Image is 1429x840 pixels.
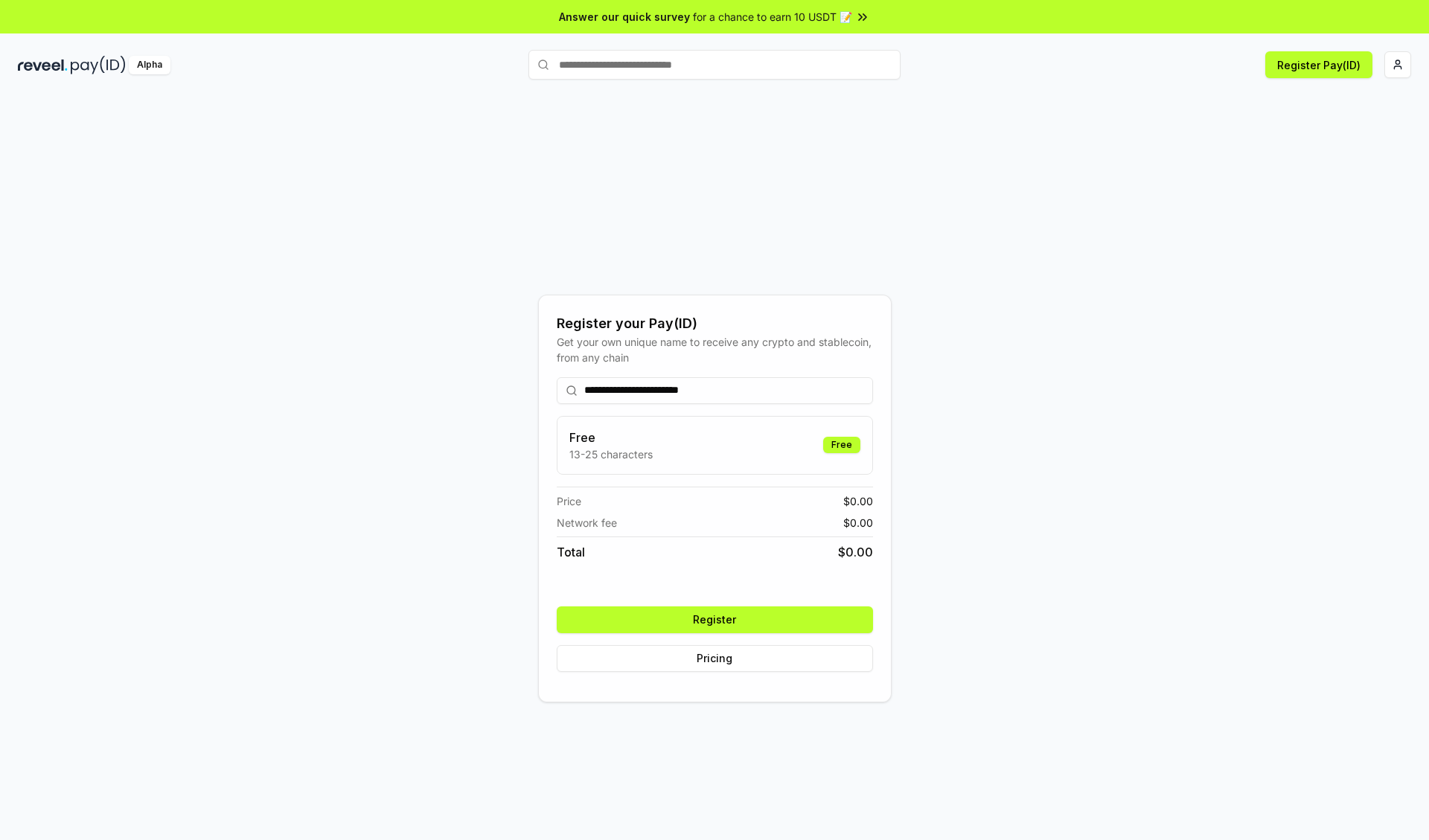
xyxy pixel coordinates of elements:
[557,645,873,672] button: Pricing
[557,493,581,509] span: Price
[71,56,126,74] img: pay_id
[557,543,585,561] span: Total
[557,313,873,334] div: Register your Pay(ID)
[569,446,653,462] p: 13-25 characters
[693,9,852,25] span: for a chance to earn 10 USDT 📝
[557,606,873,633] button: Register
[569,429,653,446] h3: Free
[843,515,873,530] span: $ 0.00
[559,9,690,25] span: Answer our quick survey
[843,493,873,509] span: $ 0.00
[1265,51,1372,78] button: Register Pay(ID)
[557,334,873,365] div: Get your own unique name to receive any crypto and stablecoin, from any chain
[838,543,873,561] span: $ 0.00
[129,56,170,74] div: Alpha
[18,56,68,74] img: reveel_dark
[557,515,617,530] span: Network fee
[823,437,860,453] div: Free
